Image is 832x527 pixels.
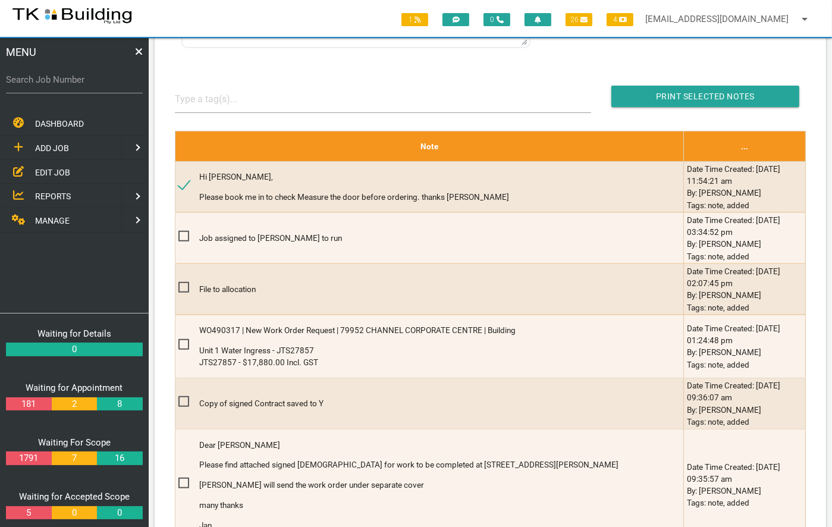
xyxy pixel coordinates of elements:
[684,131,806,161] th: ...
[52,397,97,411] a: 2
[401,13,428,26] span: 1
[6,343,143,356] a: 0
[199,171,651,183] p: Hi [PERSON_NAME],
[607,13,633,26] span: 4
[52,451,97,465] a: 7
[97,397,142,411] a: 8
[566,13,592,26] span: 26
[199,439,651,451] p: Dear [PERSON_NAME]
[199,283,651,295] p: File to allocation
[19,491,130,502] a: Waiting for Accepted Scope
[175,131,683,161] th: Note
[684,161,806,212] td: Date Time Created: [DATE] 11:54:21 am By: [PERSON_NAME] Tags: note, added
[611,86,799,107] input: Print Selected Notes
[35,216,70,225] span: MANAGE
[6,451,51,465] a: 1791
[35,192,71,201] span: REPORTS
[35,167,70,177] span: EDIT JOB
[199,459,651,470] p: Please find attached signed [DEMOGRAPHIC_DATA] for work to be completed at [STREET_ADDRESS][PERSO...
[684,378,806,429] td: Date Time Created: [DATE] 09:36:07 am By: [PERSON_NAME] Tags: note, added
[97,451,142,465] a: 16
[6,44,36,60] span: MENU
[12,6,133,25] img: s3file
[199,191,651,203] p: Please book me in to check Measure the door before ordering. thanks [PERSON_NAME]
[199,479,651,491] p: [PERSON_NAME] will send the work order under separate cover
[26,382,123,393] a: Waiting for Appointment
[199,499,651,511] p: many thanks
[35,143,69,153] span: ADD JOB
[37,328,111,339] a: Waiting for Details
[522,34,528,45] div: Press the Up and Down arrow keys to resize the editor.
[175,86,264,112] input: Type a tag(s)...
[38,437,111,448] a: Waiting For Scope
[199,397,651,409] p: Copy of signed Contract saved to Y
[684,212,806,263] td: Date Time Created: [DATE] 03:34:52 pm By: [PERSON_NAME] Tags: note, added
[684,263,806,315] td: Date Time Created: [DATE] 02:07:45 pm By: [PERSON_NAME] Tags: note, added
[199,344,651,369] p: Unit 1 Water Ingress - JTS27857 JTS27857 - $17,880.00 Incl. GST
[684,315,806,378] td: Date Time Created: [DATE] 01:24:48 pm By: [PERSON_NAME] Tags: note, added
[6,397,51,411] a: 181
[199,324,651,336] p: WO490317 | New Work Order Request | 79952 CHANNEL CORPORATE CENTRE | Building
[6,506,51,520] a: 5
[35,119,84,128] span: DASHBOARD
[483,13,510,26] span: 0
[52,506,97,520] a: 0
[199,232,651,244] p: Job assigned to [PERSON_NAME] to run
[6,73,143,87] label: Search Job Number
[97,506,142,520] a: 0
